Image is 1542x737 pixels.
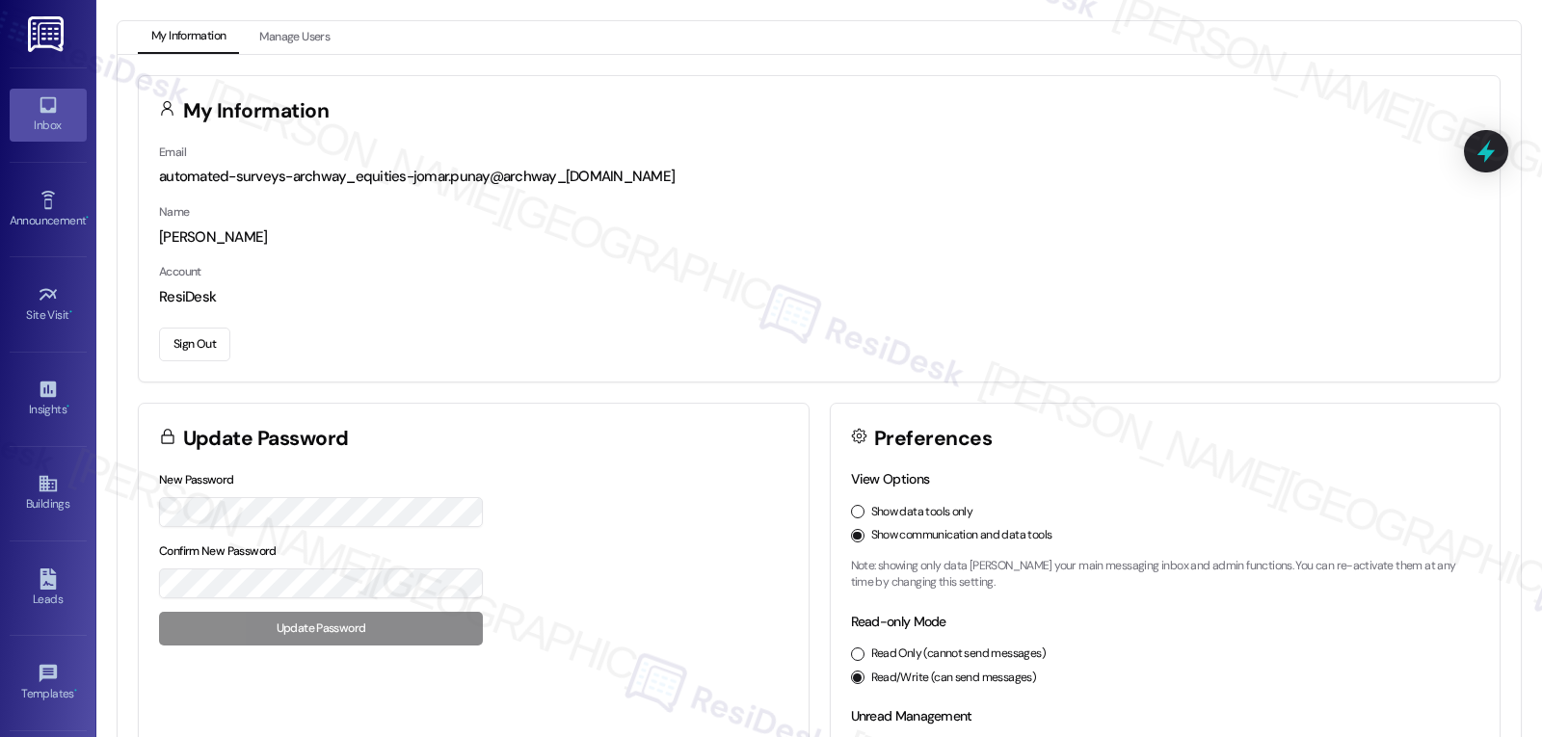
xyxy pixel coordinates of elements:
[874,429,992,449] h3: Preferences
[10,467,87,519] a: Buildings
[159,328,230,361] button: Sign Out
[10,89,87,141] a: Inbox
[183,101,330,121] h3: My Information
[871,645,1046,663] label: Read Only (cannot send messages)
[138,21,239,54] button: My Information
[159,145,186,160] label: Email
[871,527,1052,544] label: Show communication and data tools
[851,558,1480,592] p: Note: showing only data [PERSON_NAME] your main messaging inbox and admin functions. You can re-a...
[159,264,201,279] label: Account
[159,167,1479,187] div: automated-surveys-archway_equities-jomar.punay@archway_[DOMAIN_NAME]
[10,278,87,330] a: Site Visit •
[871,670,1037,687] label: Read/Write (can send messages)
[10,563,87,615] a: Leads
[246,21,343,54] button: Manage Users
[871,504,973,521] label: Show data tools only
[10,657,87,709] a: Templates •
[10,373,87,425] a: Insights •
[851,613,946,630] label: Read-only Mode
[159,227,1479,248] div: [PERSON_NAME]
[159,472,234,487] label: New Password
[86,211,89,224] span: •
[69,305,72,319] span: •
[28,16,67,52] img: ResiDesk Logo
[74,684,77,698] span: •
[159,287,1479,307] div: ResiDesk
[851,707,972,724] label: Unread Management
[159,204,190,220] label: Name
[159,543,277,559] label: Confirm New Password
[66,400,69,413] span: •
[851,470,930,487] label: View Options
[183,429,349,449] h3: Update Password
